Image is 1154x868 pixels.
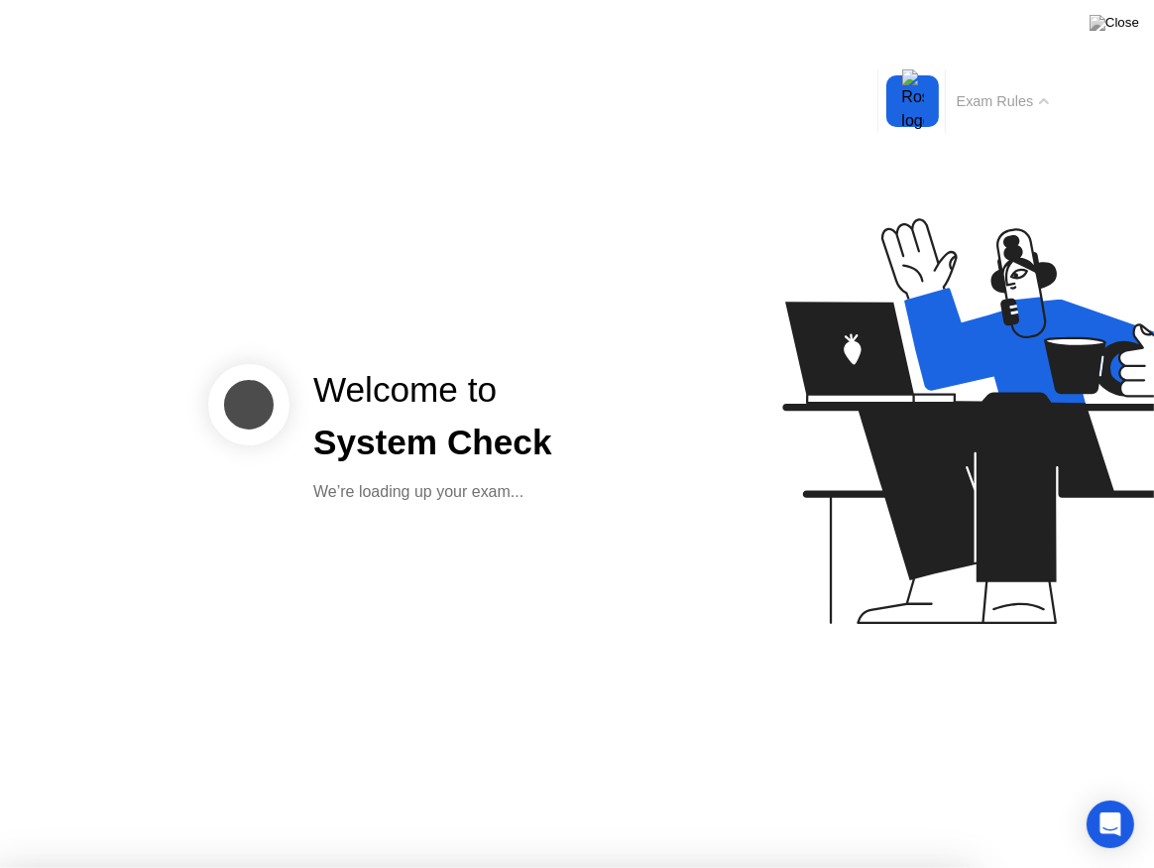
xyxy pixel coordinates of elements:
div: Welcome to [313,364,552,417]
img: Close [1090,15,1139,31]
div: We’re loading up your exam... [313,480,552,504]
button: Exam Rules [951,92,1056,110]
div: System Check [313,417,552,469]
div: Open Intercom Messenger [1087,801,1134,848]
